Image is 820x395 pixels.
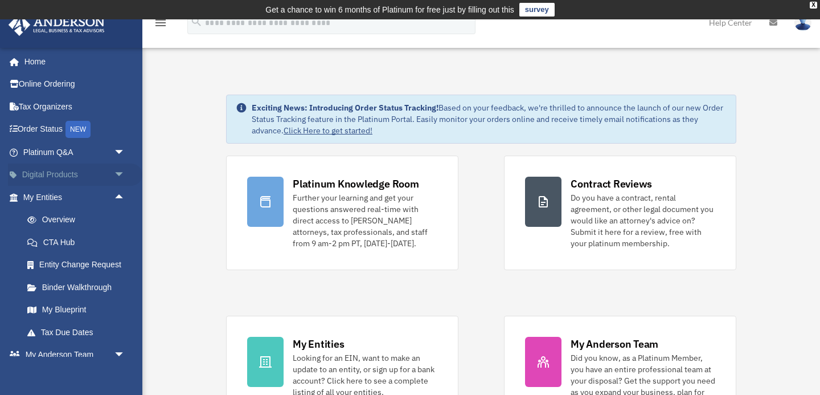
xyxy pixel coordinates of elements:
[114,186,137,209] span: arrow_drop_up
[571,177,652,191] div: Contract Reviews
[16,299,142,321] a: My Blueprint
[794,14,811,31] img: User Pic
[8,164,142,186] a: Digital Productsarrow_drop_down
[8,344,142,367] a: My Anderson Teamarrow_drop_down
[8,118,142,141] a: Order StatusNEW
[226,156,458,270] a: Platinum Knowledge Room Further your learning and get your questions answered real-time with dire...
[190,15,203,28] i: search
[16,209,142,231] a: Overview
[16,321,142,344] a: Tax Due Dates
[265,3,514,17] div: Get a chance to win 6 months of Platinum for free just by filling out this
[293,192,437,249] div: Further your learning and get your questions answered real-time with direct access to [PERSON_NAM...
[293,177,419,191] div: Platinum Knowledge Room
[8,141,142,164] a: Platinum Q&Aarrow_drop_down
[571,192,715,249] div: Do you have a contract, rental agreement, or other legal document you would like an attorney's ad...
[252,102,727,136] div: Based on your feedback, we're thrilled to announce the launch of our new Order Status Tracking fe...
[16,276,142,299] a: Binder Walkthrough
[154,16,167,30] i: menu
[154,20,167,30] a: menu
[252,103,438,113] strong: Exciting News: Introducing Order Status Tracking!
[810,2,817,9] div: close
[284,125,372,136] a: Click Here to get started!
[114,141,137,164] span: arrow_drop_down
[504,156,736,270] a: Contract Reviews Do you have a contract, rental agreement, or other legal document you would like...
[5,14,108,36] img: Anderson Advisors Platinum Portal
[16,254,142,276] a: Entity Change Request
[8,186,142,209] a: My Entitiesarrow_drop_up
[8,95,142,118] a: Tax Organizers
[65,121,91,138] div: NEW
[571,337,658,351] div: My Anderson Team
[8,73,142,96] a: Online Ordering
[293,337,344,351] div: My Entities
[114,164,137,187] span: arrow_drop_down
[8,50,137,73] a: Home
[114,344,137,367] span: arrow_drop_down
[519,3,555,17] a: survey
[16,231,142,254] a: CTA Hub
